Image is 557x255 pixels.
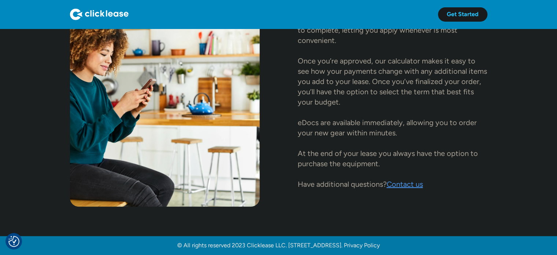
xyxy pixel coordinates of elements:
a: Contact us [387,179,423,189]
img: Logo [70,8,129,20]
button: Consent Preferences [8,236,19,247]
img: Revisit consent button [8,236,19,247]
a: © All rights reserved 2023 Clicklease LLC. [STREET_ADDRESS]. Privacy Policy [177,242,380,249]
a: Get Started [438,7,487,22]
div: Contact us [387,180,423,189]
p: Our application is available 24/7 and only takes 3 minutes to complete, letting you apply wheneve... [298,15,487,189]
